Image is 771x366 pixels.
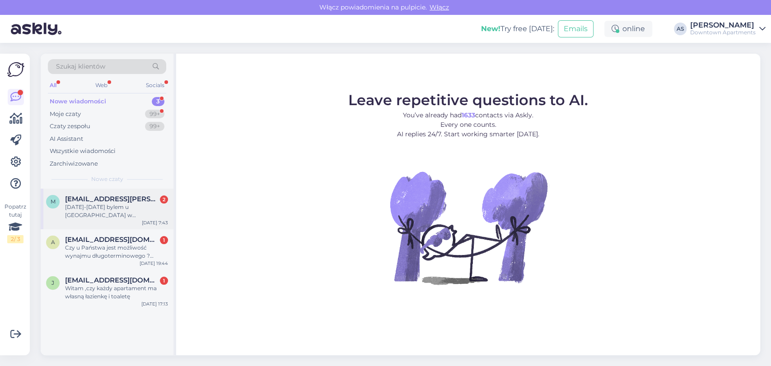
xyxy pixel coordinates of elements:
[7,61,24,78] img: Askly Logo
[50,110,81,119] div: Moje czaty
[7,235,23,243] div: 2 / 3
[481,24,500,33] b: New!
[160,236,168,244] div: 1
[50,159,98,168] div: Zarchiwizowane
[50,97,106,106] div: Nowe wiadomości
[56,62,105,71] span: Szukaj klientów
[51,239,55,246] span: a
[50,122,90,131] div: Czaty zespołu
[387,146,550,309] img: No Chat active
[7,203,23,243] div: Popatrz tutaj
[348,111,588,139] p: You’ve already had contacts via Askly. Every one counts. AI replies 24/7. Start working smarter [...
[348,91,588,109] span: Leave repetitive questions to AI.
[144,79,166,91] div: Socials
[145,122,164,131] div: 99+
[690,22,766,36] a: [PERSON_NAME]Downtown Apartments
[65,276,159,284] span: judkijs@interia.pl
[462,111,475,119] b: 1633
[48,79,58,91] div: All
[50,134,83,144] div: AI Assistant
[160,195,168,204] div: 2
[140,260,168,267] div: [DATE] 19:44
[152,97,164,106] div: 3
[160,277,168,285] div: 1
[51,279,54,286] span: j
[142,219,168,226] div: [DATE] 7:43
[427,3,452,11] span: Włącz
[51,198,56,205] span: m
[690,22,756,29] div: [PERSON_NAME]
[65,236,159,244] span: aleksandraszwajcer13@gmail.com
[674,23,687,35] div: AS
[690,29,756,36] div: Downtown Apartments
[604,21,652,37] div: online
[65,195,159,203] span: marcin.hryniszak@gmail.com
[93,79,109,91] div: Web
[91,175,123,183] span: Nowe czaty
[65,244,168,260] div: Czy u Państwa jest możliwość wynajmu długoterminowego ?Minimum rok?
[65,203,168,219] div: [DATE]-[DATE] bylem u [GEOGRAPHIC_DATA] w apartamencie i do dnia dzisiejszego nie otrzymałem fakt...
[558,20,593,37] button: Emails
[141,301,168,307] div: [DATE] 17:13
[50,147,116,156] div: Wszystkie wiadomości
[481,23,554,34] div: Try free [DATE]:
[145,110,164,119] div: 99+
[65,284,168,301] div: Witam ,czy każdy apartament ma własną łazienkę i toaletę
